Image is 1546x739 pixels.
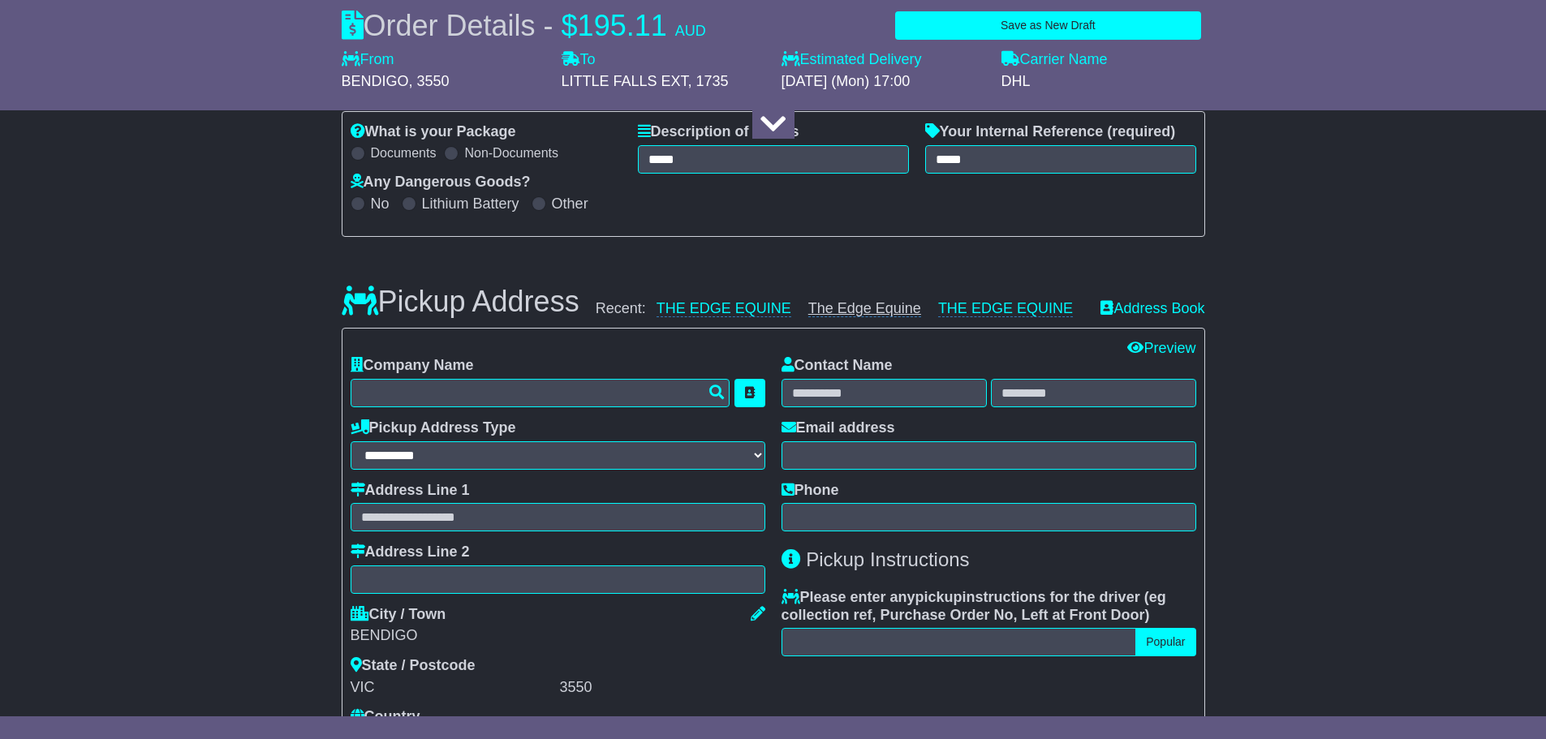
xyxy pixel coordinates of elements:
span: AUD [675,23,706,39]
label: Lithium Battery [422,195,519,213]
a: THE EDGE EQUINE [938,300,1073,317]
div: BENDIGO [351,627,765,645]
label: Other [552,195,588,213]
label: To [562,51,596,69]
button: Save as New Draft [895,11,1200,40]
label: Any Dangerous Goods? [351,174,531,191]
label: State / Postcode [351,657,476,675]
label: Estimated Delivery [782,51,985,69]
label: Phone [782,482,839,500]
span: BENDIGO [342,73,409,89]
label: Company Name [351,357,474,375]
span: Pickup Instructions [806,548,969,570]
button: Popular [1135,628,1195,656]
span: pickup [915,589,962,605]
label: Carrier Name [1001,51,1108,69]
label: Pickup Address Type [351,419,516,437]
label: Address Line 1 [351,482,470,500]
label: What is your Package [351,123,516,141]
a: Address Book [1100,300,1204,318]
label: Address Line 2 [351,544,470,561]
span: eg collection ref, Purchase Order No, Left at Front Door [782,589,1166,623]
div: Order Details - [342,8,706,43]
span: , 3550 [409,73,450,89]
div: VIC [351,679,556,697]
div: [DATE] (Mon) 17:00 [782,73,985,91]
label: No [371,195,390,213]
span: 195.11 [578,9,667,42]
span: LITTLE FALLS EXT [562,73,688,89]
label: From [342,51,394,69]
a: The Edge Equine [808,300,921,317]
label: Contact Name [782,357,893,375]
label: Documents [371,145,437,161]
label: Email address [782,419,895,437]
span: , 1735 [688,73,729,89]
div: DHL [1001,73,1205,91]
label: Country [351,708,420,726]
div: 3550 [560,679,765,697]
label: Please enter any instructions for the driver ( ) [782,589,1196,624]
span: $ [562,9,578,42]
div: Recent: [596,300,1085,318]
a: THE EDGE EQUINE [657,300,791,317]
label: Non-Documents [464,145,558,161]
label: City / Town [351,606,446,624]
a: Preview [1127,340,1195,356]
h3: Pickup Address [342,286,579,318]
